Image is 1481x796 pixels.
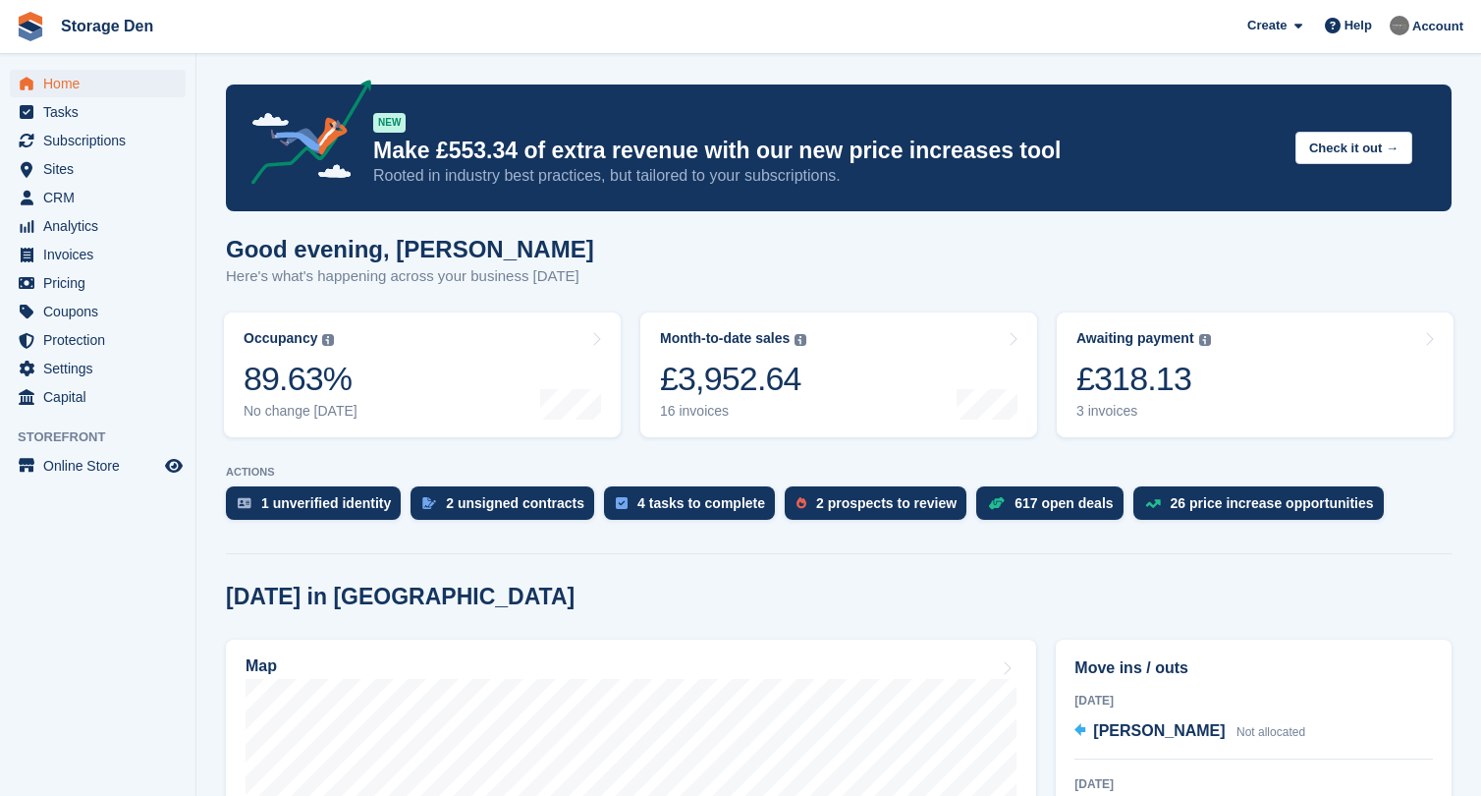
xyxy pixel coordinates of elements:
a: Preview store [162,454,186,478]
a: menu [10,241,186,268]
a: menu [10,269,186,297]
span: Storefront [18,427,195,447]
span: Help [1344,16,1372,35]
a: menu [10,383,186,411]
h2: Move ins / outs [1074,656,1433,680]
span: Tasks [43,98,161,126]
button: Check it out → [1295,132,1412,164]
div: £318.13 [1076,359,1211,399]
img: price-adjustments-announcement-icon-8257ccfd72463d97f412b2fc003d46551f7dbcb40ab6d574587a9cd5c0d94... [235,80,372,192]
a: Storage Den [53,10,161,42]
span: Online Store [43,452,161,480]
div: Month-to-date sales [660,330,790,347]
span: [PERSON_NAME] [1093,722,1225,739]
img: icon-info-grey-7440780725fd019a000dd9b08b2336e03edf1995a4989e88bcd33f0948082b44.svg [322,334,334,346]
div: 2 prospects to review [816,495,957,511]
a: Month-to-date sales £3,952.64 16 invoices [640,313,1037,437]
a: menu [10,326,186,354]
span: Coupons [43,298,161,325]
span: Create [1247,16,1287,35]
p: ACTIONS [226,466,1452,479]
a: menu [10,212,186,240]
div: Occupancy [244,330,317,347]
a: menu [10,452,186,480]
span: Not allocated [1236,725,1305,739]
a: 617 open deals [976,486,1132,530]
a: menu [10,184,186,211]
div: 16 invoices [660,403,806,420]
div: 4 tasks to complete [637,495,765,511]
span: Subscriptions [43,127,161,154]
a: 1 unverified identity [226,486,411,530]
a: 4 tasks to complete [604,486,785,530]
div: NEW [373,113,406,133]
img: prospect-51fa495bee0391a8d652442698ab0144808aea92771e9ea1ae160a38d050c398.svg [796,497,806,509]
span: Home [43,70,161,97]
span: Invoices [43,241,161,268]
div: 1 unverified identity [261,495,391,511]
div: [DATE] [1074,775,1433,793]
img: task-75834270c22a3079a89374b754ae025e5fb1db73e45f91037f5363f120a921f8.svg [616,497,628,509]
img: contract_signature_icon-13c848040528278c33f63329250d36e43548de30e8caae1d1a13099fd9432cc5.svg [422,497,436,509]
div: 26 price increase opportunities [1171,495,1374,511]
h2: [DATE] in [GEOGRAPHIC_DATA] [226,584,575,610]
a: menu [10,355,186,382]
span: Capital [43,383,161,411]
a: menu [10,298,186,325]
h1: Good evening, [PERSON_NAME] [226,236,594,262]
img: Brian Barbour [1390,16,1409,35]
div: [DATE] [1074,692,1433,710]
span: Pricing [43,269,161,297]
div: No change [DATE] [244,403,357,420]
a: 26 price increase opportunities [1133,486,1394,530]
a: 2 prospects to review [785,486,976,530]
p: Make £553.34 of extra revenue with our new price increases tool [373,137,1280,165]
div: Awaiting payment [1076,330,1194,347]
a: 2 unsigned contracts [411,486,604,530]
span: Account [1412,17,1463,36]
a: Occupancy 89.63% No change [DATE] [224,313,621,437]
span: Protection [43,326,161,354]
img: price_increase_opportunities-93ffe204e8149a01c8c9dc8f82e8f89637d9d84a8eef4429ea346261dce0b2c0.svg [1145,499,1161,508]
img: stora-icon-8386f47178a22dfd0bd8f6a31ec36ba5ce8667c1dd55bd0f319d3a0aa187defe.svg [16,12,45,41]
span: Settings [43,355,161,382]
div: £3,952.64 [660,359,806,399]
div: 89.63% [244,359,357,399]
a: menu [10,98,186,126]
div: 3 invoices [1076,403,1211,420]
div: 2 unsigned contracts [446,495,584,511]
img: icon-info-grey-7440780725fd019a000dd9b08b2336e03edf1995a4989e88bcd33f0948082b44.svg [795,334,806,346]
span: Sites [43,155,161,183]
h2: Map [246,657,277,675]
a: [PERSON_NAME] Not allocated [1074,719,1305,745]
a: Awaiting payment £318.13 3 invoices [1057,313,1454,437]
img: deal-1b604bf984904fb50ccaf53a9ad4b4a5d6e5aea283cecdc64d6e3604feb123c2.svg [988,496,1005,510]
span: CRM [43,184,161,211]
img: verify_identity-adf6edd0f0f0b5bbfe63781bf79b02c33cf7c696d77639b501bdc392416b5a36.svg [238,497,251,509]
span: Analytics [43,212,161,240]
a: menu [10,155,186,183]
p: Rooted in industry best practices, but tailored to your subscriptions. [373,165,1280,187]
p: Here's what's happening across your business [DATE] [226,265,594,288]
a: menu [10,70,186,97]
a: menu [10,127,186,154]
div: 617 open deals [1015,495,1113,511]
img: icon-info-grey-7440780725fd019a000dd9b08b2336e03edf1995a4989e88bcd33f0948082b44.svg [1199,334,1211,346]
